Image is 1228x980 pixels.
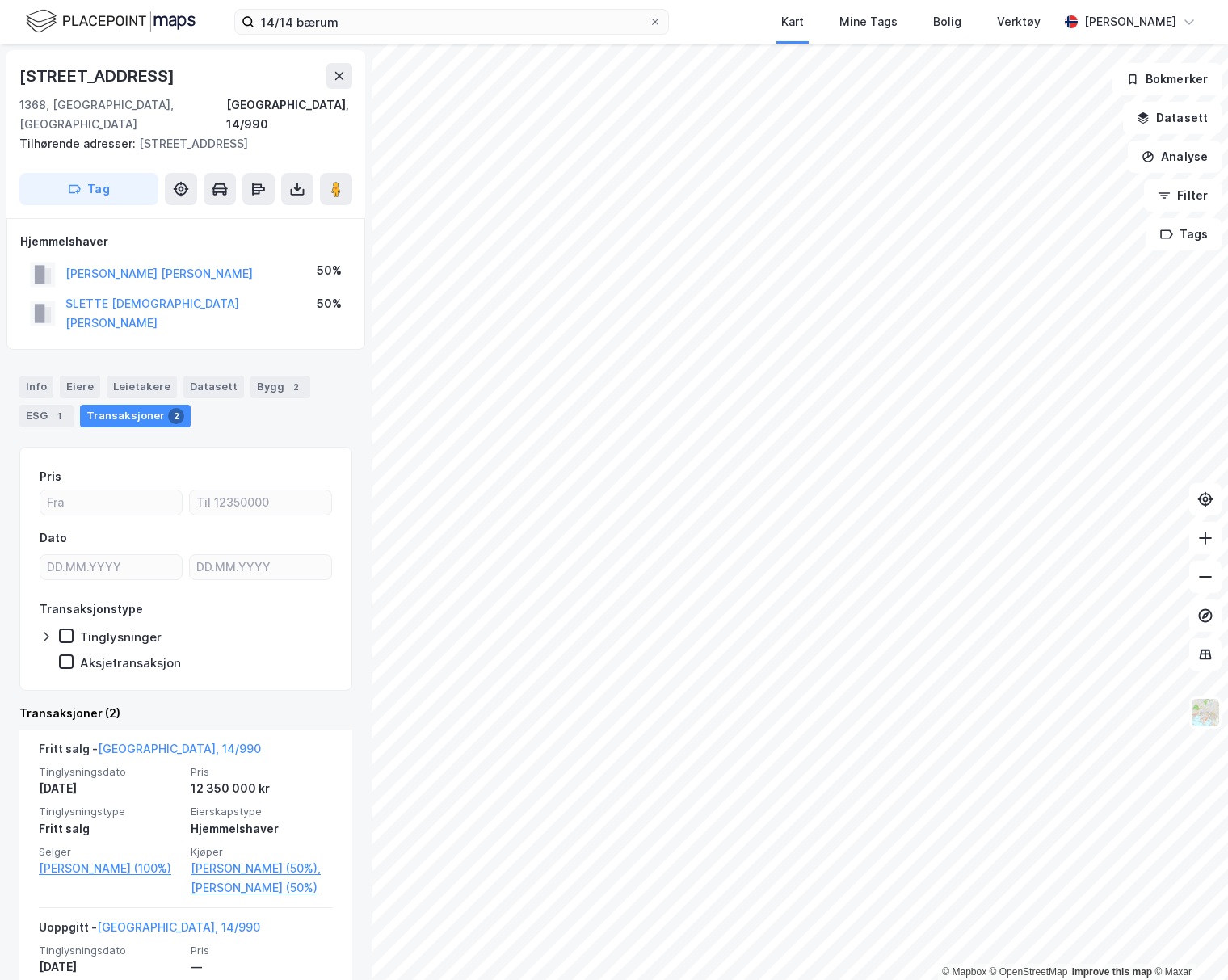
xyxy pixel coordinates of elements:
button: Tags [1146,218,1222,250]
a: Improve this map [1072,966,1152,978]
div: Kart [781,12,804,32]
a: Mapbox [942,966,986,978]
input: Fra [40,490,182,515]
button: Filter [1144,179,1222,212]
a: [PERSON_NAME] (50%) [191,878,333,898]
input: Til 12350000 [190,490,331,515]
div: Bygg [250,376,310,398]
div: [STREET_ADDRESS] [19,134,339,154]
div: — [191,957,333,977]
div: Pris [40,467,61,486]
img: Z [1190,697,1221,728]
iframe: Chat Widget [1147,902,1228,980]
span: Selger [39,845,181,859]
div: Transaksjoner [80,405,191,427]
span: Tinglysningsdato [39,765,181,779]
div: Tinglysninger [80,629,162,645]
a: [GEOGRAPHIC_DATA], 14/990 [97,920,260,934]
span: Tilhørende adresser: [19,137,139,150]
div: Info [19,376,53,398]
div: Aksjetransaksjon [80,655,181,671]
div: Hjemmelshaver [191,819,333,839]
div: [DATE] [39,957,181,977]
input: DD.MM.YYYY [190,555,331,579]
div: 1368, [GEOGRAPHIC_DATA], [GEOGRAPHIC_DATA] [19,95,226,134]
div: Datasett [183,376,244,398]
div: [DATE] [39,779,181,798]
div: 2 [168,408,184,424]
div: Eiere [60,376,100,398]
div: 2 [288,379,304,395]
div: 50% [317,261,342,280]
div: Bolig [933,12,961,32]
a: OpenStreetMap [990,966,1068,978]
div: Fritt salg - [39,739,261,765]
span: Pris [191,944,333,957]
div: Leietakere [107,376,177,398]
a: [GEOGRAPHIC_DATA], 14/990 [98,742,261,755]
div: Mine Tags [839,12,898,32]
span: Tinglysningsdato [39,944,181,957]
div: [STREET_ADDRESS] [19,63,178,89]
button: Analyse [1128,141,1222,173]
span: Pris [191,765,333,779]
button: Datasett [1123,102,1222,134]
span: Tinglysningstype [39,805,181,818]
input: Søk på adresse, matrikkel, gårdeiere, leietakere eller personer [254,10,649,34]
button: Bokmerker [1112,63,1222,95]
span: Eierskapstype [191,805,333,818]
div: 12 350 000 kr [191,779,333,798]
div: 1 [51,408,67,424]
input: DD.MM.YYYY [40,555,182,579]
div: [PERSON_NAME] [1084,12,1176,32]
div: Transaksjoner (2) [19,704,352,723]
div: Hjemmelshaver [20,232,351,251]
button: Tag [19,173,158,205]
div: Dato [40,528,67,548]
div: [GEOGRAPHIC_DATA], 14/990 [226,95,352,134]
div: Fritt salg [39,819,181,839]
a: [PERSON_NAME] (100%) [39,859,181,878]
div: ESG [19,405,74,427]
div: Verktøy [997,12,1041,32]
div: Transaksjonstype [40,599,143,619]
span: Kjøper [191,845,333,859]
div: 50% [317,294,342,313]
img: logo.f888ab2527a4732fd821a326f86c7f29.svg [26,7,196,36]
div: Uoppgitt - [39,918,260,944]
a: [PERSON_NAME] (50%), [191,859,333,878]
